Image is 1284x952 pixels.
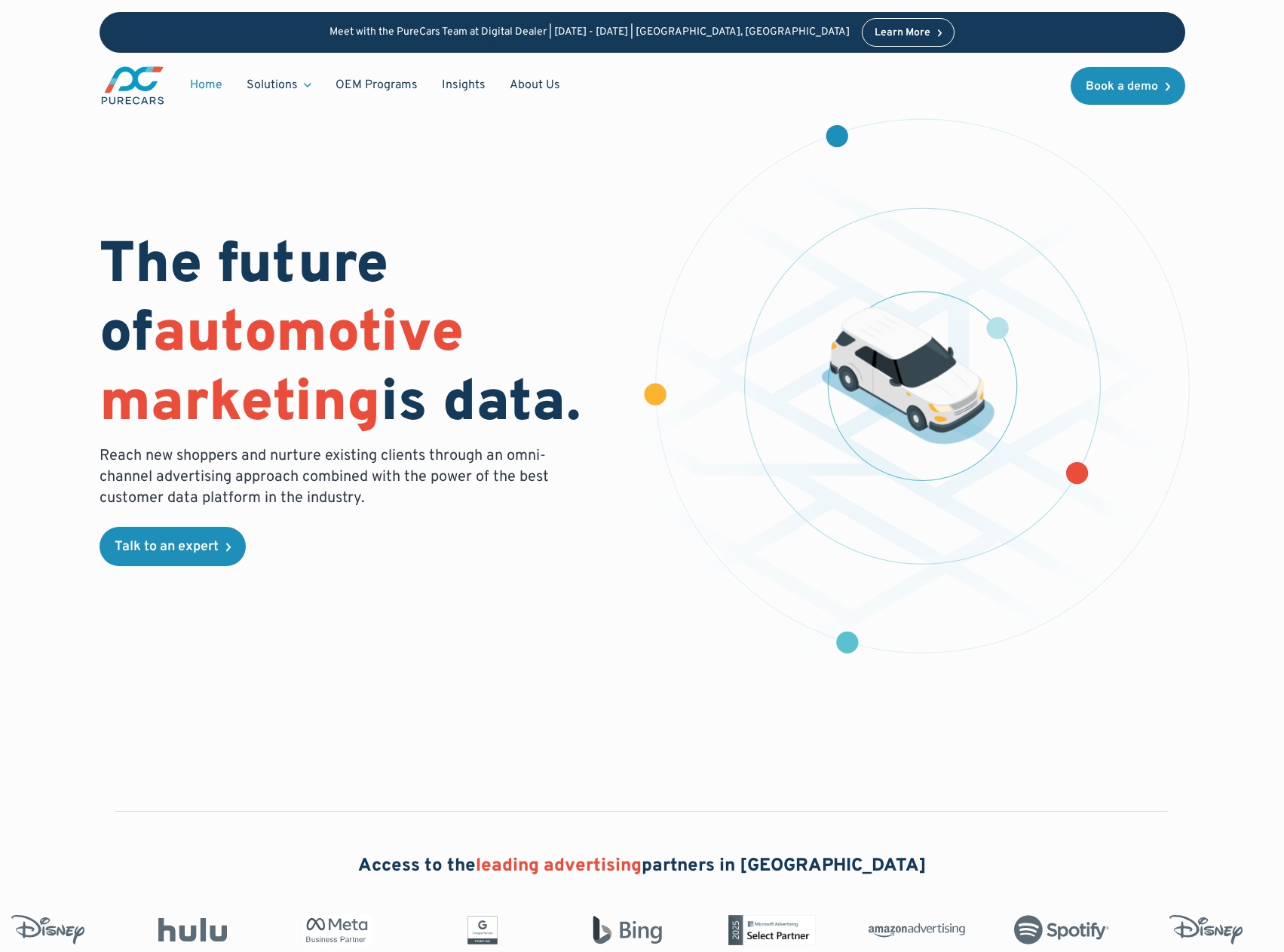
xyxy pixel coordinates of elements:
[1071,67,1185,105] a: Book a demo
[100,299,464,440] span: automotive marketing
[289,915,385,945] img: Meta Business Partner
[100,65,166,106] img: purecars logo
[430,71,498,99] a: Insights
[821,308,994,445] img: illustration of a vehicle
[875,28,930,38] div: Learn More
[144,918,241,942] img: Hulu
[100,527,246,566] a: Talk to an expert
[498,71,572,99] a: About Us
[358,854,927,880] h2: Access to the partners in [GEOGRAPHIC_DATA]
[100,445,558,509] p: Reach new shoppers and nurture existing clients through an omni-channel advertising approach comb...
[434,915,530,945] img: Google Partner
[868,918,964,942] img: Amazon Advertising
[323,71,430,99] a: OEM Programs
[723,915,820,945] img: Microsoft Advertising Partner
[1086,81,1158,93] div: Book a demo
[247,77,298,93] div: Solutions
[329,26,850,39] p: Meet with the PureCars Team at Digital Dealer | [DATE] - [DATE] | [GEOGRAPHIC_DATA], [GEOGRAPHIC_...
[1013,915,1109,945] img: Spotify
[178,71,234,99] a: Home
[1157,915,1254,945] img: Disney
[100,65,166,106] a: main
[234,71,323,99] div: Solutions
[476,855,642,877] span: leading advertising
[862,18,955,47] a: Learn More
[578,915,675,945] img: Bing
[100,233,624,439] h1: The future of is data.
[115,540,219,554] div: Talk to an expert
